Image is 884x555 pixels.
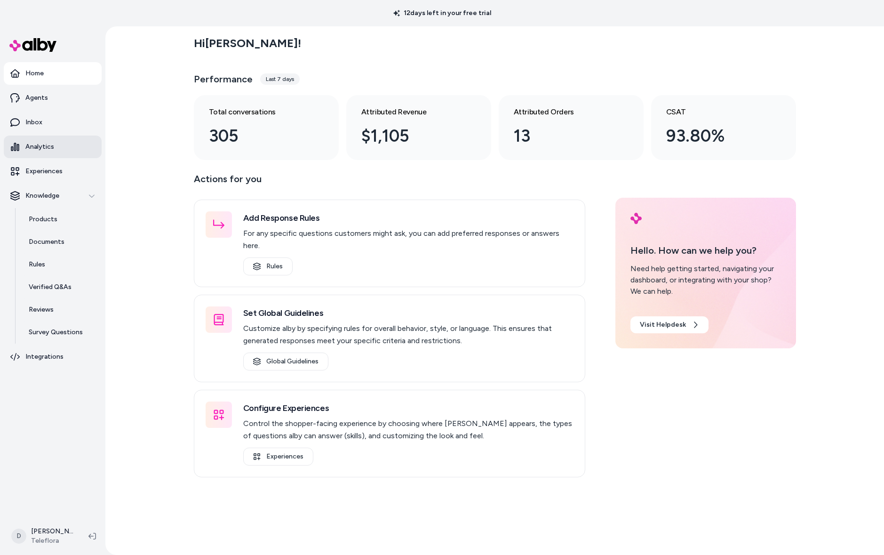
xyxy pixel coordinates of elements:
[630,213,642,224] img: alby Logo
[4,136,102,158] a: Analytics
[630,263,781,297] div: Need help getting started, navigating your dashboard, or integrating with your shop? We can help.
[29,237,64,247] p: Documents
[243,227,573,252] p: For any specific questions customers might ask, you can add preferred responses or answers here.
[19,253,102,276] a: Rules
[11,529,26,544] span: D
[499,95,644,160] a: Attributed Orders 13
[209,106,309,118] h3: Total conversations
[243,353,328,370] a: Global Guidelines
[4,62,102,85] a: Home
[194,171,585,194] p: Actions for you
[4,111,102,134] a: Inbox
[29,282,72,292] p: Verified Q&As
[31,536,73,546] span: Teleflora
[361,123,461,149] div: $1,105
[29,305,54,314] p: Reviews
[388,8,497,18] p: 12 days left in your free trial
[243,257,293,275] a: Rules
[9,38,56,52] img: alby Logo
[514,106,613,118] h3: Attributed Orders
[243,418,573,442] p: Control the shopper-facing experience by choosing where [PERSON_NAME] appears, the types of quest...
[4,185,102,207] button: Knowledge
[19,298,102,321] a: Reviews
[4,87,102,109] a: Agents
[243,448,313,466] a: Experiences
[361,106,461,118] h3: Attributed Revenue
[25,118,42,127] p: Inbox
[19,276,102,298] a: Verified Q&As
[4,346,102,368] a: Integrations
[25,142,54,152] p: Analytics
[25,167,63,176] p: Experiences
[25,69,44,78] p: Home
[6,521,81,551] button: D[PERSON_NAME]Teleflora
[209,123,309,149] div: 305
[29,260,45,269] p: Rules
[29,328,83,337] p: Survey Questions
[630,316,709,333] a: Visit Helpdesk
[243,322,573,347] p: Customize alby by specifying rules for overall behavior, style, or language. This ensures that ge...
[243,306,573,320] h3: Set Global Guidelines
[194,72,253,86] h3: Performance
[19,231,102,253] a: Documents
[194,36,301,50] h2: Hi [PERSON_NAME] !
[346,95,491,160] a: Attributed Revenue $1,105
[194,95,339,160] a: Total conversations 305
[25,93,48,103] p: Agents
[4,160,102,183] a: Experiences
[630,243,781,257] p: Hello. How can we help you?
[19,321,102,344] a: Survey Questions
[514,123,613,149] div: 13
[666,123,766,149] div: 93.80%
[651,95,796,160] a: CSAT 93.80%
[25,352,64,362] p: Integrations
[243,402,573,415] h3: Configure Experiences
[243,211,573,225] h3: Add Response Rules
[29,215,57,224] p: Products
[260,73,300,85] div: Last 7 days
[666,106,766,118] h3: CSAT
[31,527,73,536] p: [PERSON_NAME]
[19,208,102,231] a: Products
[25,191,59,201] p: Knowledge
